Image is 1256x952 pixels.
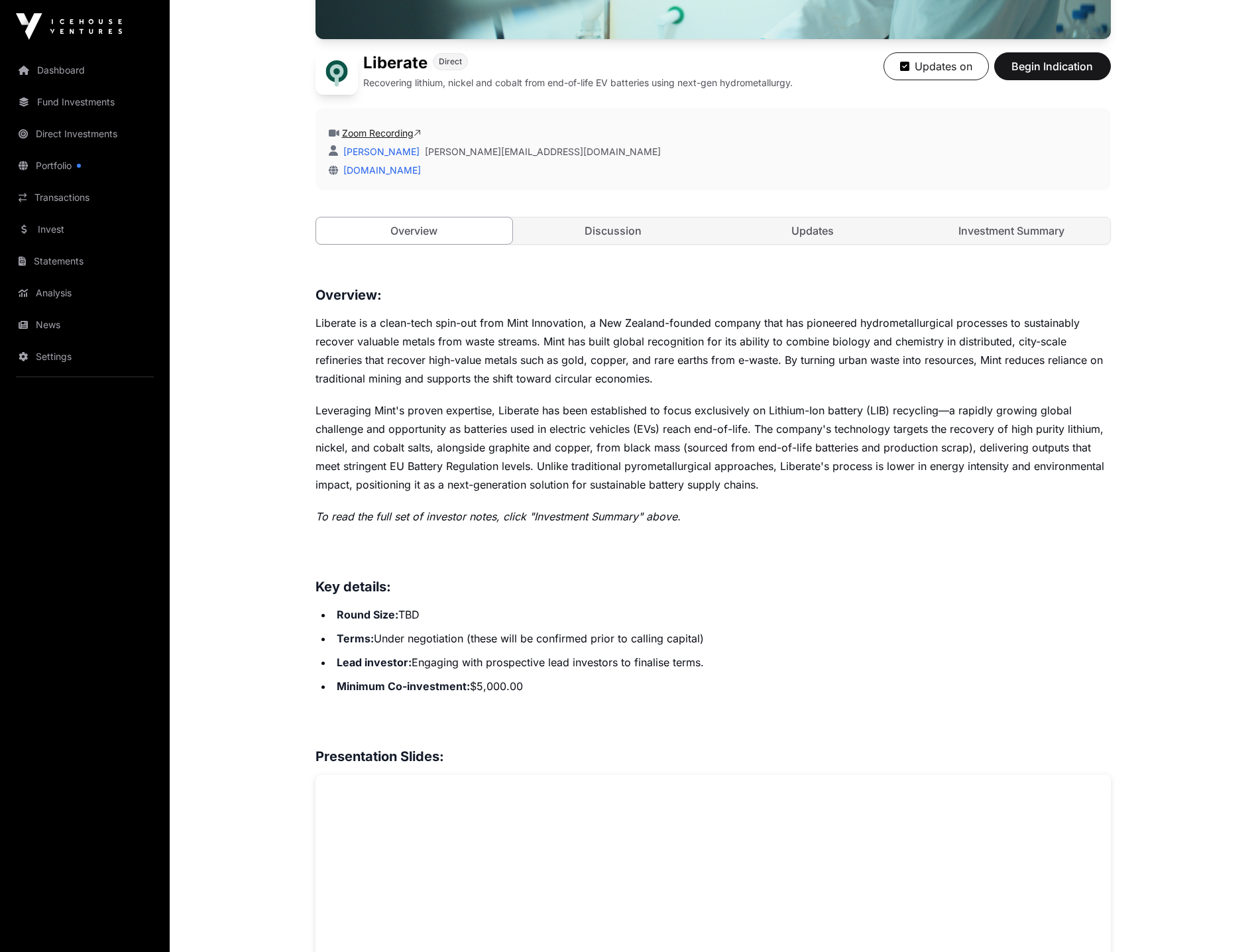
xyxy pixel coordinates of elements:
li: $5,000.00 [333,677,1111,695]
button: Begin Indication [994,52,1111,80]
h3: Overview: [315,284,1111,306]
a: Discussion [515,217,712,244]
nav: Tabs [316,217,1110,244]
button: Updates on [884,52,989,80]
a: Dashboard [11,56,159,85]
strong: : [408,656,412,669]
li: Under negotiation (these will be confirmed prior to calling capital) [333,629,1111,648]
li: Engaging with prospective lead investors to finalise terms. [333,653,1111,672]
strong: Round Size: [337,608,398,621]
iframe: Chat Widget [1190,888,1256,952]
img: Liberate [315,52,358,95]
h3: Presentation Slides: [315,746,1111,767]
a: Overview [315,217,514,245]
a: Direct Investments [11,119,159,149]
a: Settings [11,342,159,371]
p: Recovering lithium, nickel and cobalt from end-of-life EV batteries using next-gen hydrometallurgy. [363,76,793,89]
a: Updates [714,217,911,244]
a: Portfolio [11,151,159,180]
li: TBD [333,605,1111,624]
span: Begin Indication [1011,58,1094,74]
a: [PERSON_NAME] [341,146,420,157]
a: News [11,310,159,339]
strong: Minimum Co-investment: [337,680,470,693]
img: Icehouse Ventures Logo [16,13,122,40]
a: Begin Indication [994,66,1111,79]
a: Zoom Recording [342,127,421,139]
a: Invest [11,215,159,244]
a: Fund Investments [11,88,159,117]
a: [PERSON_NAME][EMAIL_ADDRESS][DOMAIN_NAME] [425,145,661,158]
a: [DOMAIN_NAME] [338,164,421,176]
h3: Key details: [315,576,1111,597]
p: Leveraging Mint's proven expertise, Liberate has been established to focus exclusively on Lithium... [315,401,1111,494]
h1: Liberate [363,52,428,74]
a: Transactions [11,183,159,212]
strong: Terms: [337,632,374,645]
em: To read the full set of investor notes, click "Investment Summary" above. [315,510,681,523]
p: Liberate is a clean-tech spin-out from Mint Innovation, a New Zealand-founded company that has pi... [315,314,1111,388]
span: Direct [439,56,462,67]
a: Investment Summary [913,217,1110,244]
a: Statements [11,247,159,276]
strong: Lead investor [337,656,408,669]
a: Analysis [11,278,159,308]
